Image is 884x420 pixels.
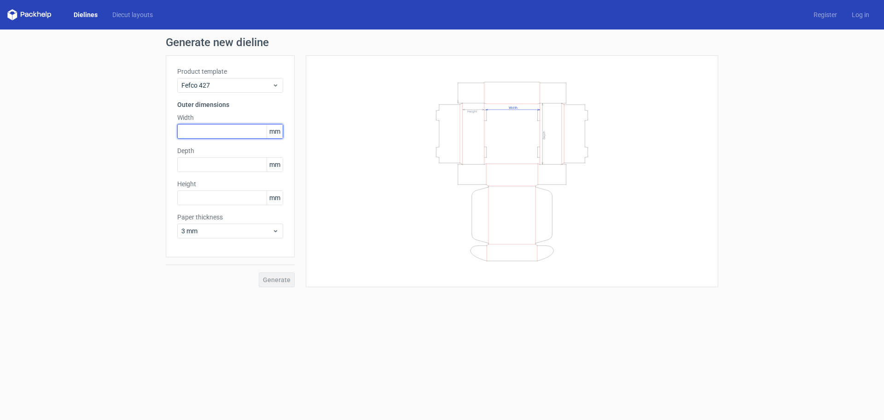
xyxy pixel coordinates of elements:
[542,130,546,139] text: Depth
[844,10,877,19] a: Log in
[267,191,283,205] span: mm
[166,37,718,48] h1: Generate new dieline
[177,67,283,76] label: Product template
[177,113,283,122] label: Width
[181,226,272,236] span: 3 mm
[177,146,283,155] label: Depth
[806,10,844,19] a: Register
[267,158,283,172] span: mm
[177,179,283,189] label: Height
[509,105,518,109] text: Width
[267,124,283,138] span: mm
[181,81,272,90] span: Fefco 427
[177,100,283,109] h3: Outer dimensions
[467,109,477,113] text: Height
[66,10,105,19] a: Dielines
[105,10,160,19] a: Diecut layouts
[177,213,283,222] label: Paper thickness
